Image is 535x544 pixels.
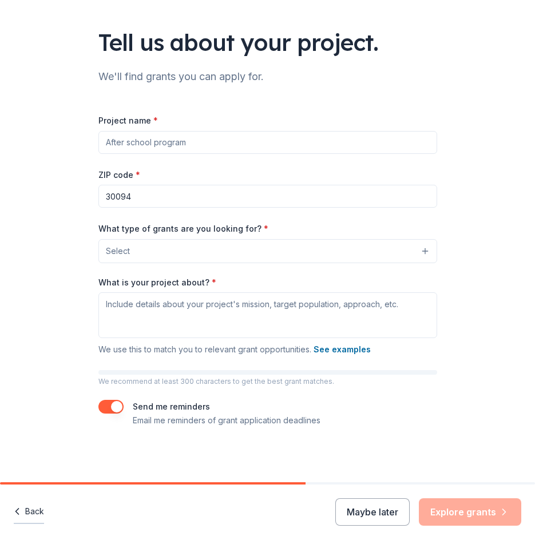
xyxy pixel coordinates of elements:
span: Select [106,244,130,258]
button: Maybe later [335,498,410,526]
label: ZIP code [98,169,140,181]
div: We'll find grants you can apply for. [98,67,437,86]
label: Project name [98,115,158,126]
div: Tell us about your project. [98,26,437,58]
span: We use this to match you to relevant grant opportunities. [98,344,371,354]
input: 12345 (U.S. only) [98,185,437,208]
input: After school program [98,131,437,154]
button: Back [14,500,44,524]
label: What type of grants are you looking for? [98,223,268,235]
label: Send me reminders [133,402,210,411]
p: We recommend at least 300 characters to get the best grant matches. [98,377,437,386]
label: What is your project about? [98,277,216,288]
button: Select [98,239,437,263]
p: Email me reminders of grant application deadlines [133,414,320,427]
button: See examples [314,343,371,356]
